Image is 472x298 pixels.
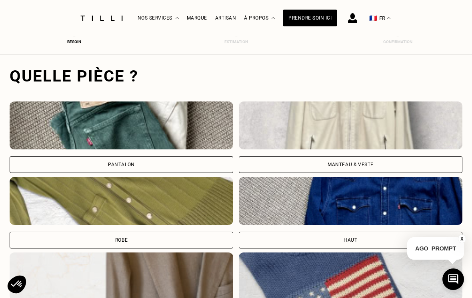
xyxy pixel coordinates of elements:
[10,177,233,225] img: Tilli retouche votre Robe
[407,237,464,260] p: AGO_PROMPT
[369,14,377,22] span: 🇫🇷
[115,238,128,242] div: Robe
[239,177,462,225] img: Tilli retouche votre Haut
[187,15,207,21] a: Marque
[283,10,337,26] a: Prendre soin ici
[78,16,126,21] img: Logo du service de couturière Tilli
[215,15,236,21] a: Artisan
[387,17,390,19] img: menu déroulant
[344,238,357,242] div: Haut
[10,67,462,85] div: Quelle pièce ?
[176,17,179,19] img: Menu déroulant
[365,0,394,36] button: 🇫🇷 FR
[239,101,462,149] img: Tilli retouche votre Manteau & Veste
[138,0,179,36] div: Nos services
[272,17,275,19] img: Menu déroulant à propos
[458,234,466,243] button: X
[220,40,252,44] div: Estimation
[10,101,233,149] img: Tilli retouche votre Pantalon
[58,40,90,44] div: Besoin
[108,162,135,167] div: Pantalon
[382,40,414,44] div: Confirmation
[348,13,357,23] img: icône connexion
[328,162,374,167] div: Manteau & Veste
[244,0,275,36] div: À propos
